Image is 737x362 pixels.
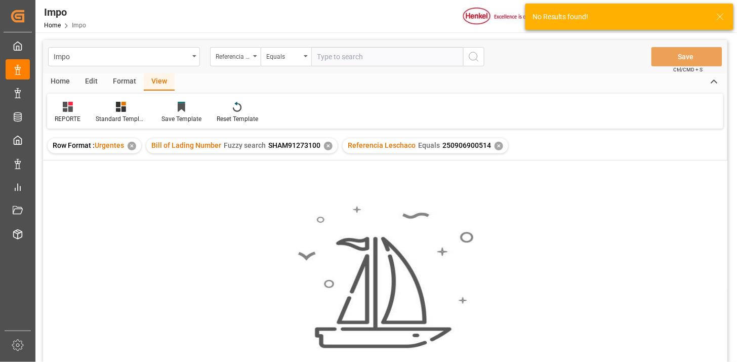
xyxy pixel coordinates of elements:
[261,47,311,66] button: open menu
[297,205,474,350] img: smooth_sailing.jpeg
[48,47,200,66] button: open menu
[418,141,440,149] span: Equals
[144,73,175,91] div: View
[151,141,221,149] span: Bill of Lading Number
[43,73,77,91] div: Home
[95,141,124,149] span: Urgentes
[44,5,86,20] div: Impo
[105,73,144,91] div: Format
[348,141,416,149] span: Referencia Leschaco
[266,50,301,61] div: Equals
[54,50,189,62] div: Impo
[311,47,463,66] input: Type to search
[463,47,484,66] button: search button
[77,73,105,91] div: Edit
[533,12,707,22] div: No Results found!
[217,114,258,124] div: Reset Template
[651,47,722,66] button: Save
[216,50,250,61] div: Referencia Leschaco
[224,141,266,149] span: Fuzzy search
[55,114,80,124] div: REPORTE
[96,114,146,124] div: Standard Templates
[442,141,491,149] span: 250906900514
[161,114,201,124] div: Save Template
[128,142,136,150] div: ✕
[674,66,703,73] span: Ctrl/CMD + S
[44,22,61,29] a: Home
[495,142,503,150] div: ✕
[53,141,95,149] span: Row Format :
[268,141,320,149] span: SHAM91273100
[210,47,261,66] button: open menu
[463,8,548,25] img: Henkel%20logo.jpg_1689854090.jpg
[324,142,333,150] div: ✕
